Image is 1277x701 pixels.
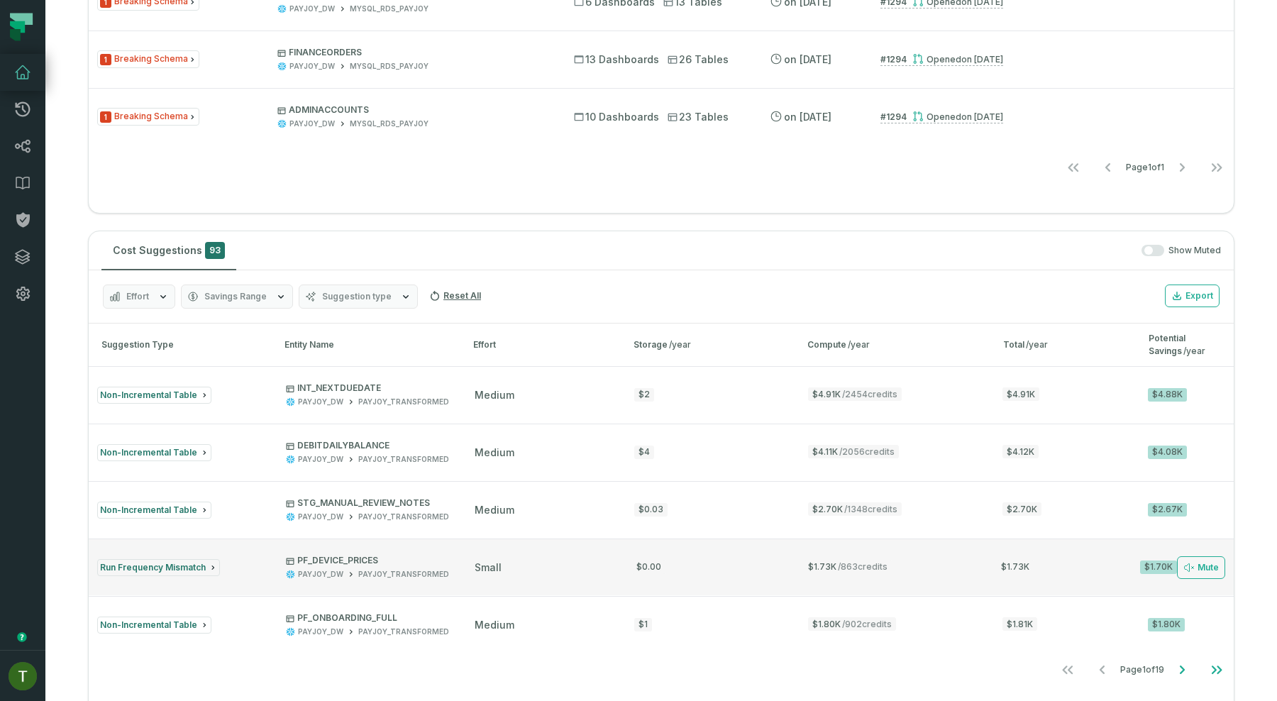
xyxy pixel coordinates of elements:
[9,662,37,690] img: avatar of Tomer Galun
[96,338,259,351] div: Suggestion Type
[103,285,175,309] button: Effort
[804,560,892,573] span: $1.73K
[475,619,514,631] span: medium
[126,291,149,302] span: Effort
[298,569,343,580] div: PAYJOY_DW
[358,512,449,522] div: PAYJOY_TRANSFORMED
[298,512,343,522] div: PAYJOY_DW
[1002,445,1039,458] span: $4.12K
[961,111,1003,122] relative-time: Jun 3, 2025, 12:14 AM GMT+3
[668,53,729,67] span: 26 Tables
[808,617,896,631] span: $1.80K
[1149,332,1227,358] div: Potential Savings
[1165,656,1199,684] button: Go to next page
[668,110,729,124] span: 23 Tables
[97,50,199,68] span: Issue Type
[16,631,28,644] div: Tooltip anchor
[807,338,978,351] div: Compute
[634,388,654,402] div: $2
[1002,387,1039,401] span: $4.91K
[912,111,1003,122] div: Opened
[839,446,895,457] span: / 2056 credits
[350,61,429,72] div: MYSQL_RDS_PAYJOY
[289,118,335,129] div: PAYJOY_DW
[475,446,514,458] span: medium
[1091,153,1125,182] button: Go to previous page
[838,561,888,572] span: / 863 credits
[358,454,449,465] div: PAYJOY_TRANSFORMED
[298,397,343,407] div: PAYJOY_DW
[574,53,659,67] span: 13 Dashboards
[1165,285,1220,307] button: Export
[204,291,267,302] span: Savings Range
[242,245,1221,257] div: Show Muted
[1148,388,1187,402] div: $4.88K
[286,612,449,624] p: PF_ONBOARDING_FULL
[101,231,236,270] button: Cost Suggestions
[100,390,197,400] span: Non-Incremental Table
[808,387,902,401] span: $4.91K
[1148,618,1185,631] div: $1.80K
[880,111,1003,123] a: #1294Opened[DATE] 12:14:19 AM
[634,446,654,459] div: $4
[784,53,831,65] relative-time: Jul 17, 2025, 11:33 AM GMT+3
[284,338,448,351] div: Entity Name
[848,339,870,350] span: /year
[298,454,343,465] div: PAYJOY_DW
[475,389,514,401] span: medium
[286,555,449,566] p: PF_DEVICE_PRICES
[89,596,1234,653] button: Non-Incremental TablePF_ONBOARDING_FULLPAYJOY_DWPAYJOY_TRANSFORMEDmedium$1$1.80K/902credits$1.81K...
[89,153,1234,182] nav: pagination
[669,339,691,350] span: /year
[286,440,449,451] p: DEBITDAILYBALANCE
[632,561,665,574] div: $0.00
[89,366,1234,423] button: Non-Incremental TableINT_NEXTDUEDATEPAYJOY_DWPAYJOY_TRANSFORMEDmedium$2$4.91K/2454credits$4.91K$4...
[475,504,514,516] span: medium
[289,4,335,14] div: PAYJOY_DW
[808,445,899,458] span: $4.11K
[100,562,206,573] span: Run Frequency Mismatch
[322,291,392,302] span: Suggestion type
[473,338,608,351] div: Effort
[1056,153,1234,182] ul: Page 1 of 1
[1200,656,1234,684] button: Go to last page
[1056,153,1090,182] button: Go to first page
[358,627,449,637] div: PAYJOY_TRANSFORMED
[277,47,548,58] p: FINANCEORDERS
[181,285,293,309] button: Savings Range
[350,118,429,129] div: MYSQL_RDS_PAYJOY
[880,53,1003,66] a: #1294Opened[DATE] 12:14:19 AM
[100,619,197,630] span: Non-Incremental Table
[997,560,1034,573] span: $1.73K
[634,503,668,517] div: $0.03
[1002,617,1037,631] span: $1.81K
[844,504,897,514] span: / 1348 credits
[89,424,1234,480] button: Non-Incremental TableDEBITDAILYBALANCEPAYJOY_DWPAYJOY_TRANSFORMEDmedium$4$4.11K/2056credits$4.12K...
[1200,153,1234,182] button: Go to last page
[205,242,225,259] span: 93
[424,285,487,307] button: Reset All
[1051,656,1234,684] ul: Page 1 of 19
[100,504,197,515] span: Non-Incremental Table
[100,54,111,65] span: Severity
[1148,446,1187,459] div: $4.08K
[100,111,111,123] span: Severity
[808,502,902,516] span: $2.70K
[1148,503,1187,517] div: $2.67K
[286,382,449,394] p: INT_NEXTDUEDATE
[912,54,1003,65] div: Opened
[289,61,335,72] div: PAYJOY_DW
[1177,556,1225,579] button: Mute
[1003,338,1124,351] div: Total
[842,619,892,629] span: / 902 credits
[89,481,1234,538] button: Non-Incremental TableSTG_MANUAL_REVIEW_NOTESPAYJOY_DWPAYJOY_TRANSFORMEDmedium$0.03$2.70K/1348cred...
[97,108,199,126] span: Issue Type
[1183,346,1205,356] span: /year
[299,285,418,309] button: Suggestion type
[1051,656,1085,684] button: Go to first page
[100,447,197,458] span: Non-Incremental Table
[574,110,659,124] span: 10 Dashboards
[1085,656,1120,684] button: Go to previous page
[634,618,652,631] div: $1
[1002,502,1041,516] span: $2.70K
